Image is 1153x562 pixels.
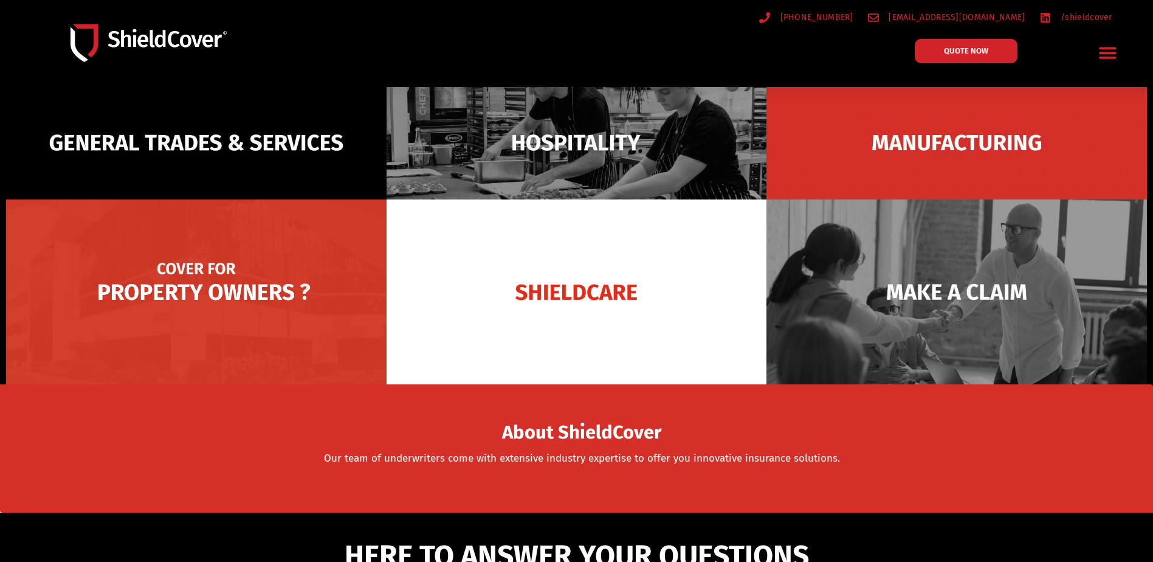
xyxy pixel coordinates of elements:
span: QUOTE NOW [944,47,988,55]
a: About ShieldCover [502,429,661,441]
iframe: LiveChat chat widget [982,524,1153,562]
a: [PHONE_NUMBER] [759,10,853,25]
span: About ShieldCover [502,425,661,440]
a: QUOTE NOW [915,39,1017,63]
span: /shieldcover [1058,10,1112,25]
span: [EMAIL_ADDRESS][DOMAIN_NAME] [886,10,1025,25]
a: [EMAIL_ADDRESS][DOMAIN_NAME] [868,10,1025,25]
div: Menu Toggle [1093,38,1122,67]
a: Our team of underwriters come with extensive industry expertise to offer you innovative insurance... [324,452,840,465]
img: Shield-Cover-Underwriting-Australia-logo-full [71,24,227,63]
a: /shieldcover [1040,10,1112,25]
span: [PHONE_NUMBER] [777,10,853,25]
